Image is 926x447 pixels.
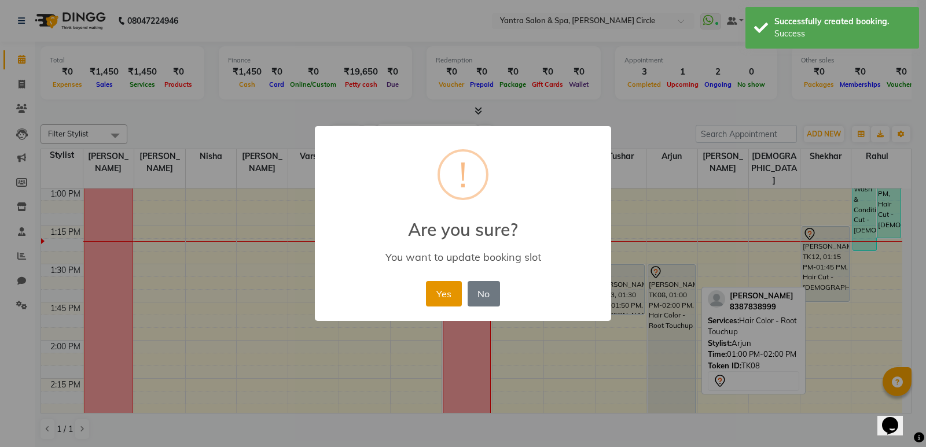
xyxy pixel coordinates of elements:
iframe: chat widget [877,401,914,435]
div: Success [774,28,910,40]
div: Successfully created booking. [774,16,910,28]
button: Yes [426,281,461,306]
div: You want to update booking slot [332,250,594,264]
div: ! [459,152,467,198]
button: No [468,281,500,306]
h2: Are you sure? [315,205,611,240]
